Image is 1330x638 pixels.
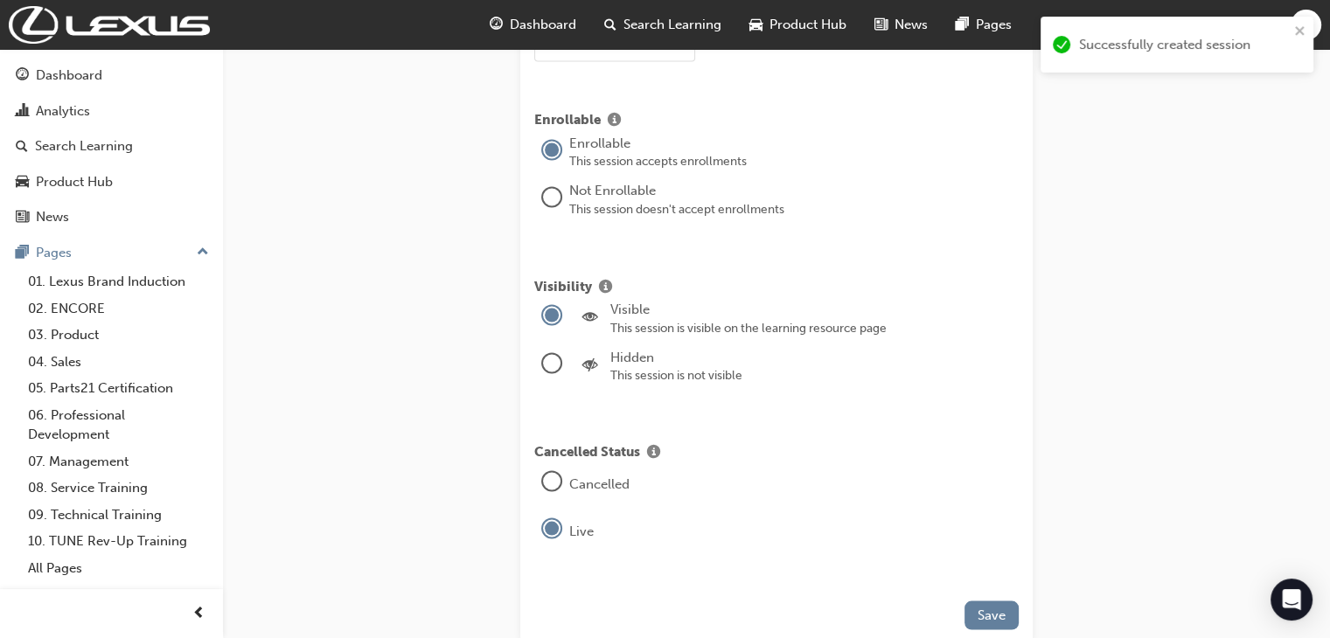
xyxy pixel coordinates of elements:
span: info-icon [599,280,612,295]
span: guage-icon [490,14,503,36]
span: info-icon [647,445,660,461]
div: This session accepts enrollments [569,153,1019,170]
a: search-iconSearch Learning [590,7,735,43]
button: JK [1291,10,1321,40]
a: All Pages [21,555,216,582]
div: This session is visible on the learning resource page [610,319,1019,336]
a: 06. Professional Development [21,402,216,448]
div: Not Enrollable [569,181,1019,201]
a: 09. Technical Training [21,502,216,529]
div: Cancelled [569,474,1019,494]
div: This session is not visible [610,366,1019,384]
span: car-icon [749,14,762,36]
span: news-icon [874,14,888,36]
span: Enrollable [534,110,601,132]
a: 07. Management [21,448,216,475]
div: Search Learning [35,136,133,156]
span: eye-icon [583,310,596,326]
span: Search Learning [623,15,721,35]
div: Enrollable [569,134,1019,154]
a: 04. Sales [21,349,216,376]
span: pages-icon [956,14,969,36]
a: Product Hub [7,166,216,198]
div: Dashboard [36,66,102,86]
a: 05. Parts21 Certification [21,375,216,402]
span: search-icon [16,139,28,155]
a: Analytics [7,95,216,128]
a: 08. Service Training [21,475,216,502]
span: news-icon [16,210,29,225]
button: Pages [7,237,216,269]
a: 10. TUNE Rev-Up Training [21,528,216,555]
button: Show info [640,441,667,463]
span: car-icon [16,175,29,191]
span: pages-icon [16,246,29,261]
a: News [7,201,216,233]
div: Hidden [610,347,1019,367]
a: guage-iconDashboard [476,7,590,43]
div: Live [569,521,1019,541]
span: Cancelled Status [534,441,640,463]
div: Product Hub [36,172,113,192]
span: up-icon [197,241,209,264]
div: News [36,207,69,227]
div: Pages [36,243,72,263]
img: Trak [9,6,210,44]
span: prev-icon [192,603,205,625]
span: search-icon [604,14,616,36]
div: Analytics [36,101,90,121]
span: Visibility [534,276,592,298]
a: pages-iconPages [942,7,1026,43]
a: Dashboard [7,59,216,92]
div: This session doesn't accept enrollments [569,201,1019,218]
span: News [895,15,928,35]
a: news-iconNews [860,7,942,43]
a: 03. Product [21,322,216,349]
span: guage-icon [16,68,29,84]
span: Save [978,607,1006,622]
span: Dashboard [510,15,576,35]
span: noeye-icon [583,358,596,374]
div: Open Intercom Messenger [1271,579,1313,621]
span: Product Hub [769,15,846,35]
div: Successfully created session [1079,35,1289,55]
button: Show info [592,276,619,298]
button: close [1294,24,1306,44]
a: car-iconProduct Hub [735,7,860,43]
span: info-icon [608,114,621,129]
button: Save [964,600,1019,629]
span: chart-icon [16,104,29,120]
span: Pages [976,15,1012,35]
a: 02. ENCORE [21,295,216,322]
button: Show info [601,110,628,132]
a: Search Learning [7,130,216,163]
a: 01. Lexus Brand Induction [21,268,216,295]
button: DashboardAnalyticsSearch LearningProduct HubNews [7,56,216,237]
div: Visible [610,299,1019,319]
